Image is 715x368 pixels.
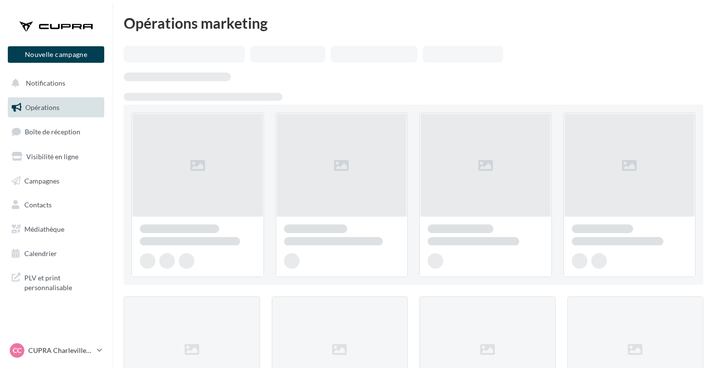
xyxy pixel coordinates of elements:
div: Opérations marketing [124,16,703,30]
a: Visibilité en ligne [6,147,106,167]
a: Contacts [6,195,106,215]
span: Opérations [25,103,59,111]
a: Campagnes [6,171,106,191]
a: CC CUPRA Charleville-[GEOGRAPHIC_DATA] [8,341,104,360]
span: Visibilité en ligne [26,152,78,161]
p: CUPRA Charleville-[GEOGRAPHIC_DATA] [28,346,93,355]
a: Opérations [6,97,106,118]
button: Notifications [6,73,102,93]
a: Médiathèque [6,219,106,239]
a: Boîte de réception [6,121,106,142]
a: Calendrier [6,243,106,264]
span: Médiathèque [24,225,64,233]
a: PLV et print personnalisable [6,267,106,296]
span: PLV et print personnalisable [24,271,100,292]
button: Nouvelle campagne [8,46,104,63]
span: Campagnes [24,176,59,184]
span: Contacts [24,201,52,209]
span: Calendrier [24,249,57,258]
span: Boîte de réception [25,128,80,136]
span: CC [13,346,21,355]
span: Notifications [26,79,65,87]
